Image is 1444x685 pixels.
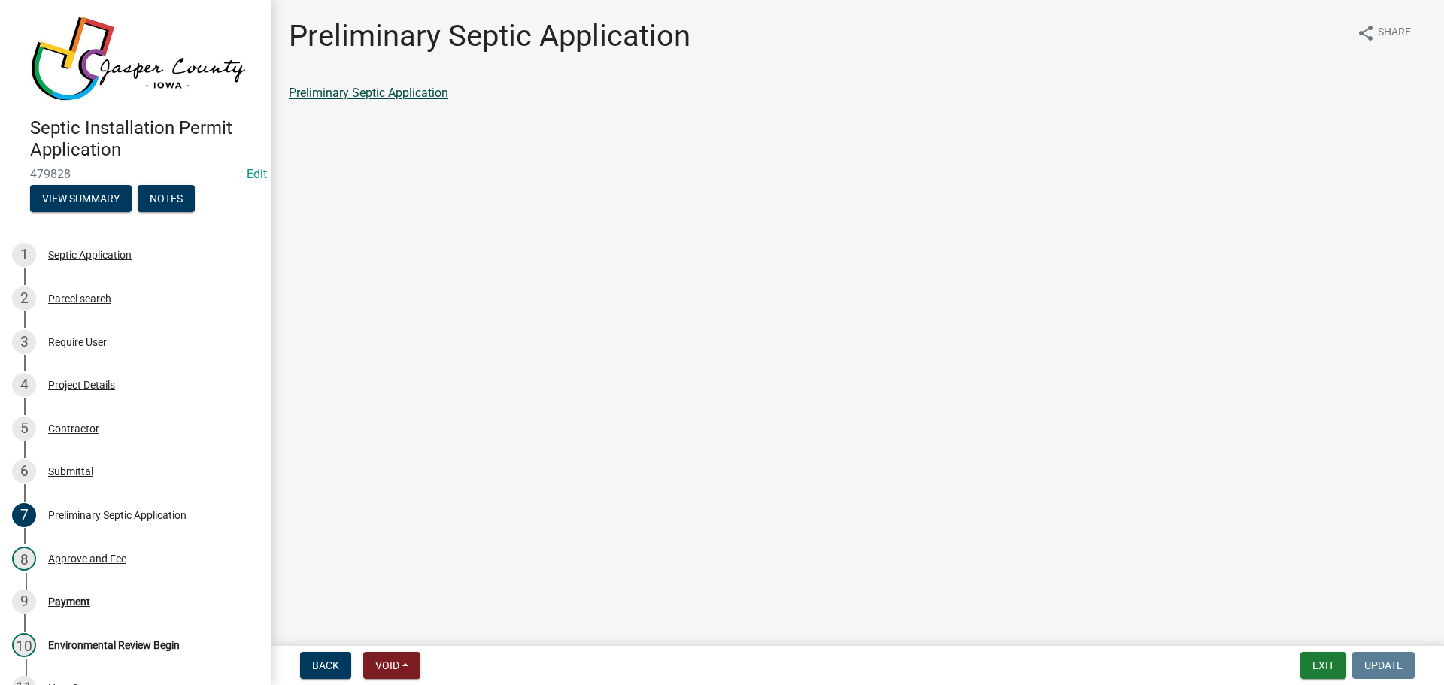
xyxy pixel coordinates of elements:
wm-modal-confirm: Summary [30,193,132,205]
div: Preliminary Septic Application [48,510,187,520]
div: 10 [12,633,36,657]
button: View Summary [30,185,132,212]
div: Contractor [48,423,99,434]
h1: Preliminary Septic Application [289,18,690,54]
a: Edit [247,167,267,181]
div: 7 [12,503,36,527]
div: Septic Application [48,250,132,260]
img: Jasper County, Iowa [30,16,247,102]
div: Parcel search [48,293,111,304]
div: 1 [12,243,36,267]
div: 2 [12,286,36,311]
div: 3 [12,330,36,354]
button: shareShare [1345,18,1423,47]
wm-modal-confirm: Edit Application Number [247,167,267,181]
div: 8 [12,547,36,571]
span: Update [1364,659,1403,671]
div: 6 [12,459,36,483]
span: 479828 [30,167,241,181]
div: 5 [12,417,36,441]
div: Project Details [48,380,115,390]
button: Notes [138,185,195,212]
button: Back [300,652,351,679]
div: 4 [12,373,36,397]
h4: Septic Installation Permit Application [30,117,259,161]
button: Update [1352,652,1415,679]
span: Back [312,659,339,671]
wm-modal-confirm: Notes [138,193,195,205]
div: 9 [12,590,36,614]
div: Environmental Review Begin [48,640,180,650]
span: Share [1378,24,1411,42]
button: Exit [1300,652,1346,679]
div: Require User [48,337,107,347]
div: Payment [48,596,90,607]
span: Void [375,659,399,671]
a: Preliminary Septic Application [289,86,448,100]
div: Approve and Fee [48,553,126,564]
div: Submittal [48,466,93,477]
button: Void [363,652,420,679]
i: share [1357,24,1375,42]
